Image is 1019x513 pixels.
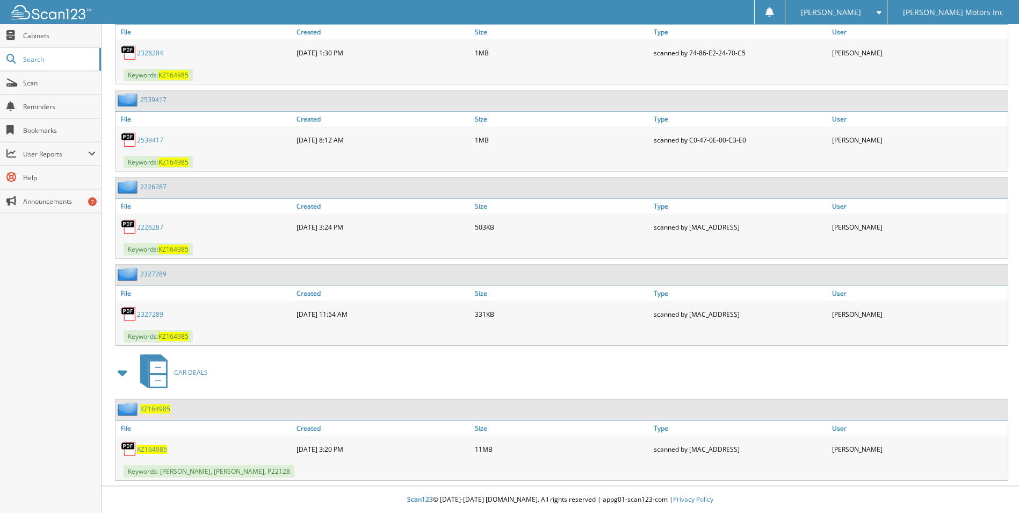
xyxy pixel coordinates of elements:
[124,243,193,255] span: Keywords:
[829,216,1008,238] div: [PERSON_NAME]
[115,199,294,213] a: File
[158,332,189,341] span: KZ164985
[651,303,829,325] div: scanned by [MAC_ADDRESS]
[11,5,91,19] img: scan123-logo-white.svg
[651,216,829,238] div: scanned by [MAC_ADDRESS]
[801,9,861,16] span: [PERSON_NAME]
[121,132,137,148] img: PDF.png
[23,173,96,182] span: Help
[121,306,137,322] img: PDF.png
[137,136,163,145] a: 2539417
[294,286,472,301] a: Created
[472,129,651,151] div: 1MB
[651,286,829,301] a: Type
[472,112,651,126] a: Size
[23,197,96,206] span: Announcements
[88,197,97,206] div: 7
[472,42,651,63] div: 1MB
[651,112,829,126] a: Type
[140,404,170,414] a: KZ164985
[115,286,294,301] a: File
[115,421,294,436] a: File
[651,129,829,151] div: scanned by C0-47-0E-00-C3-E0
[472,438,651,460] div: 11MB
[121,441,137,457] img: PDF.png
[134,351,208,394] a: CAR DEALS
[124,330,193,343] span: Keywords:
[137,310,163,319] a: 2327289
[121,219,137,235] img: PDF.png
[23,31,96,40] span: Cabinets
[294,25,472,39] a: Created
[294,112,472,126] a: Created
[294,129,472,151] div: [DATE] 8:12 AM
[829,438,1008,460] div: [PERSON_NAME]
[137,48,163,58] a: 2328284
[137,223,163,232] a: 2226287
[472,286,651,301] a: Size
[673,495,713,504] a: Privacy Policy
[472,25,651,39] a: Size
[829,303,1008,325] div: [PERSON_NAME]
[158,70,189,80] span: KZ164985
[407,495,433,504] span: Scan123
[965,461,1019,513] iframe: Chat Widget
[829,42,1008,63] div: [PERSON_NAME]
[294,42,472,63] div: [DATE] 1:30 PM
[118,402,140,416] img: folder2.png
[472,199,651,213] a: Size
[140,269,167,279] a: 2327289
[23,55,94,64] span: Search
[651,42,829,63] div: scanned by 74-86-E2-24-70-C5
[115,112,294,126] a: File
[137,445,167,454] a: KZ164985
[102,487,1019,513] div: © [DATE]-[DATE] [DOMAIN_NAME]. All rights reserved | appg01-scan123-com |
[472,421,651,436] a: Size
[124,465,294,478] span: Keywords: [PERSON_NAME], [PERSON_NAME], P22128
[294,303,472,325] div: [DATE] 11:54 AM
[158,245,189,254] span: KZ164985
[472,303,651,325] div: 331KB
[23,149,88,159] span: User Reports
[651,421,829,436] a: Type
[118,180,140,194] img: folder2.png
[124,69,193,81] span: Keywords:
[118,267,140,281] img: folder2.png
[903,9,1003,16] span: [PERSON_NAME] Motors Inc
[115,25,294,39] a: File
[294,421,472,436] a: Created
[651,25,829,39] a: Type
[651,199,829,213] a: Type
[829,25,1008,39] a: User
[121,45,137,61] img: PDF.png
[829,421,1008,436] a: User
[118,93,140,106] img: folder2.png
[294,199,472,213] a: Created
[829,112,1008,126] a: User
[124,156,193,168] span: Keywords:
[294,438,472,460] div: [DATE] 3:20 PM
[23,79,96,88] span: Scan
[472,216,651,238] div: 503KB
[158,158,189,167] span: KZ164985
[140,95,167,104] a: 2539417
[829,199,1008,213] a: User
[829,286,1008,301] a: User
[23,126,96,135] span: Bookmarks
[829,129,1008,151] div: [PERSON_NAME]
[140,182,167,191] a: 2226287
[174,368,208,377] span: CAR DEALS
[651,438,829,460] div: scanned by [MAC_ADDRESS]
[294,216,472,238] div: [DATE] 3:24 PM
[23,102,96,111] span: Reminders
